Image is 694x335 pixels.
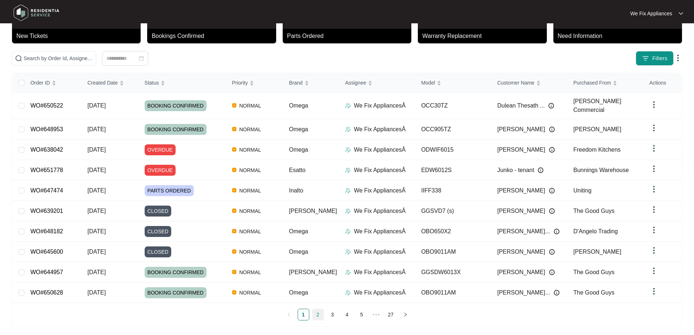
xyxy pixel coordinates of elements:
[145,144,176,155] span: OVERDUE
[226,73,283,93] th: Priority
[400,309,411,320] li: Next Page
[341,309,353,320] li: 4
[30,167,63,173] a: WO#651778
[415,262,491,283] td: GGSDW6013X
[339,73,415,93] th: Assignee
[289,187,303,194] span: Inalto
[568,73,644,93] th: Purchased From
[15,55,22,62] img: search-icon
[345,126,351,132] img: Assigner Icon
[573,147,621,153] span: Freedom Kitchens
[16,32,141,40] p: New Tickets
[497,248,545,256] span: [PERSON_NAME]
[327,309,338,320] li: 3
[345,167,351,173] img: Assigner Icon
[370,309,382,320] li: Next 5 Pages
[356,309,367,320] a: 5
[30,269,63,275] a: WO#644957
[236,101,264,110] span: NORMAL
[232,147,236,152] img: Vercel Logo
[87,249,106,255] span: [DATE]
[549,188,555,194] img: Info icon
[289,249,308,255] span: Omega
[24,54,93,62] input: Search by Order Id, Assignee Name, Customer Name, Brand and Model
[573,228,618,234] span: D'Angelo Trading
[11,2,62,24] img: residentia service logo
[232,168,236,172] img: Vercel Logo
[415,180,491,201] td: IIFF338
[24,73,82,93] th: Order ID
[345,290,351,296] img: Assigner Icon
[354,145,405,154] p: We Fix AppliancesÂ
[573,269,615,275] span: The Good Guys
[236,145,264,154] span: NORMAL
[289,208,337,214] span: [PERSON_NAME]
[30,289,63,296] a: WO#650628
[145,79,159,87] span: Status
[283,309,295,320] li: Previous Page
[232,79,248,87] span: Priority
[145,165,176,176] span: OVERDUE
[354,101,405,110] p: We Fix AppliancesÂ
[236,227,264,236] span: NORMAL
[145,206,172,217] span: CLOSED
[236,125,264,134] span: NORMAL
[232,249,236,254] img: Vercel Logo
[650,185,658,194] img: dropdown arrow
[650,287,658,296] img: dropdown arrow
[87,208,106,214] span: [DATE]
[644,73,682,93] th: Actions
[573,289,615,296] span: The Good Guys
[289,167,305,173] span: Esatto
[82,73,139,93] th: Created Date
[573,79,611,87] span: Purchased From
[232,229,236,233] img: Vercel Logo
[152,32,276,40] p: Bookings Confirmed
[232,270,236,274] img: Vercel Logo
[354,288,405,297] p: We Fix AppliancesÂ
[415,119,491,140] td: OCC905TZ
[652,55,667,62] span: Filters
[415,140,491,160] td: ODWIF6015
[327,309,338,320] a: 3
[650,246,658,255] img: dropdown arrow
[491,73,568,93] th: Customer Name
[312,309,324,320] li: 2
[415,160,491,180] td: EDW6012S
[283,73,339,93] th: Brand
[573,208,615,214] span: The Good Guys
[345,249,351,255] img: Assigner Icon
[236,288,264,297] span: NORMAL
[145,185,194,196] span: PARTS ORDERED
[289,126,308,132] span: Omega
[354,268,405,277] p: We Fix AppliancesÂ
[356,309,368,320] li: 5
[289,269,337,275] span: [PERSON_NAME]
[415,242,491,262] td: OBO9011AM
[415,73,491,93] th: Model
[87,167,106,173] span: [DATE]
[232,290,236,295] img: Vercel Logo
[415,201,491,221] td: GGSVD7 (s)
[232,209,236,213] img: Vercel Logo
[549,126,555,132] img: Info icon
[342,309,353,320] a: 4
[236,207,264,215] span: NORMAL
[415,283,491,303] td: OBO9011AM
[354,186,405,195] p: We Fix AppliancesÂ
[497,268,545,277] span: [PERSON_NAME]
[30,147,63,153] a: WO#638042
[650,164,658,173] img: dropdown arrow
[145,124,207,135] span: BOOKING CONFIRMED
[30,187,63,194] a: WO#647474
[549,249,555,255] img: Info icon
[139,73,226,93] th: Status
[650,205,658,214] img: dropdown arrow
[642,55,649,62] img: filter icon
[236,248,264,256] span: NORMAL
[236,166,264,175] span: NORMAL
[298,309,309,320] a: 1
[497,207,545,215] span: [PERSON_NAME]
[289,289,308,296] span: Omega
[87,269,106,275] span: [DATE]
